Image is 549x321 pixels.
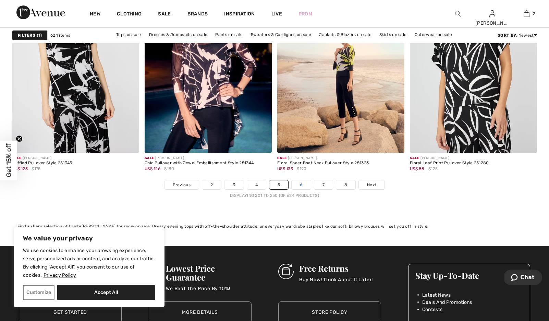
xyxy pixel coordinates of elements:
a: 7 [314,180,333,189]
div: [PERSON_NAME] [410,156,489,161]
div: Find a sharp selection of trusty now on sale. Dressy evening tops with off-the-shoulder attitude,... [17,223,532,229]
a: Sweaters & Cardigans on sale [247,30,315,39]
a: 3 [224,180,243,189]
h3: Lowest Price Guarantee [166,264,252,282]
div: [PERSON_NAME] [145,156,254,161]
h3: Free Returns [299,264,373,273]
h3: Stay Up-To-Date [415,271,523,280]
div: We value your privacy [14,227,164,307]
p: Buy Now! Think About It Later! [299,276,373,290]
a: Clothing [117,11,142,18]
img: My Info [489,10,495,18]
img: My Bag [524,10,529,18]
span: $175 [32,166,40,172]
a: 2 [510,10,543,18]
p: We use cookies to enhance your browsing experience, serve personalized ads or content, and analyz... [23,247,155,280]
p: We value your privacy [23,234,155,242]
button: Close teaser [16,135,23,142]
span: Sale [410,156,419,160]
nav: Page navigation [12,180,537,199]
div: Ruffled Pullover Style 251345 [12,161,72,166]
div: Chic Pullover with Jewel Embellishment Style 251344 [145,161,254,166]
div: [PERSON_NAME] [12,156,72,161]
strong: Filters [18,32,35,38]
a: 6 [292,180,310,189]
a: New [90,11,100,18]
a: Outerwear on sale [411,30,455,39]
img: search the website [455,10,461,18]
a: Prom [298,10,312,17]
div: [PERSON_NAME] [475,20,509,27]
a: Brands [187,11,208,18]
div: Displaying 201 to 250 (of 624 products) [12,192,537,199]
a: 8 [336,180,355,189]
p: We Beat The Price By 10%! [166,285,252,299]
span: Sale [277,156,286,160]
span: US$ 126 [145,166,160,171]
span: Inspiration [224,11,255,18]
span: $180 [164,166,174,172]
span: Sale [145,156,154,160]
button: Accept All [57,285,155,300]
a: 4 [247,180,266,189]
iframe: Opens a widget where you can chat to one of our agents [504,270,542,287]
button: Customize [23,285,54,300]
span: US$ 123 [12,166,28,171]
span: Next [367,182,376,188]
div: : Newest [498,32,537,38]
div: Floral Leaf Print Pullover Style 251280 [410,161,489,166]
a: Tops on sale [113,30,145,39]
a: Privacy Policy [43,272,76,278]
a: Live [271,10,282,17]
img: 1ère Avenue [16,5,65,19]
strong: Sort By [498,33,516,38]
span: Contests [422,306,442,313]
span: Get 15% off [5,144,13,177]
span: $125 [428,166,438,172]
a: Next [359,180,385,189]
span: 1 [37,32,42,38]
a: [PERSON_NAME] tops [82,224,126,229]
div: [PERSON_NAME] [277,156,369,161]
a: 2 [202,180,221,189]
a: Pants on sale [212,30,246,39]
a: 5 [269,180,288,189]
a: Skirts on sale [376,30,410,39]
a: Jackets & Blazers on sale [316,30,375,39]
span: 624 items [50,32,71,38]
span: Latest News [422,292,451,299]
a: Dresses & Jumpsuits on sale [146,30,211,39]
span: Deals And Promotions [422,299,472,306]
a: Sign In [489,10,495,17]
div: Floral Sheer Boat Neck Pullover Style 251323 [277,161,369,166]
span: 2 [533,11,535,17]
span: Previous [173,182,191,188]
span: US$ 133 [277,166,293,171]
a: Previous [164,180,199,189]
span: US$ 88 [410,166,425,171]
span: $190 [297,166,306,172]
a: Sale [158,11,171,18]
img: Free Returns [278,264,294,279]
